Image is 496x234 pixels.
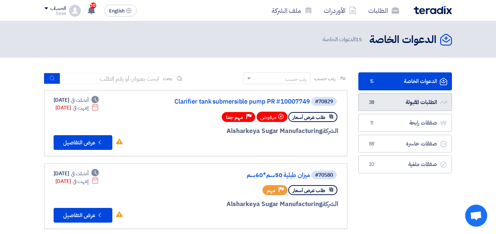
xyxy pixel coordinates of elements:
span: الشركة [322,126,338,136]
div: [DATE] [55,104,99,112]
div: الحساب [50,6,66,12]
div: #70580 [315,173,333,178]
span: طلب عرض أسعار [293,114,325,121]
span: أنشئت في [71,96,88,104]
div: Alsharkeya Sugar Manufacturing [162,126,338,136]
button: عرض التفاصيل [54,208,112,223]
h2: الدعوات الخاصة [369,33,437,47]
span: 88 [368,140,376,148]
div: مرفوض [257,112,287,122]
a: ملف الشركة [266,2,318,19]
span: مهم جدا [226,114,243,121]
div: [DATE] [54,96,99,104]
div: Alsharkeya Sugar Manufacturing [162,199,338,209]
span: 15 [368,78,376,85]
a: صفقات رابحة11 [358,114,452,132]
a: صفقات خاسرة88 [358,135,452,153]
a: Clarifier tank submersible pump PR #10007749 [163,98,310,105]
span: الشركة [322,199,338,209]
a: Open chat [465,205,487,227]
span: 38 [368,99,376,106]
button: English [104,5,137,17]
a: الطلبات [362,2,405,19]
span: بحث [163,75,173,82]
div: Esraa [44,11,66,15]
span: الدعوات الخاصة [323,35,363,44]
span: إنتهت في [73,104,88,112]
span: English [109,8,124,14]
span: أنشئت في [71,170,88,177]
span: 20 [368,161,376,168]
span: طلب عرض أسعار [293,187,325,194]
div: #70829 [315,99,333,104]
button: عرض التفاصيل [54,135,112,150]
div: [DATE] [55,177,99,185]
div: [DATE] [54,170,99,177]
span: 11 [368,119,376,127]
a: الدعوات الخاصة15 [358,72,452,90]
div: رتب حسب [285,75,307,83]
input: ابحث بعنوان أو رقم الطلب [60,73,163,84]
img: profile_test.png [69,5,81,17]
span: رتب حسب [314,75,335,82]
img: Teradix logo [414,6,452,14]
span: 10 [90,3,96,8]
a: ميزان طبلية 50سم*60سم [163,172,310,179]
span: مهم [267,187,275,194]
a: الأوردرات [318,2,362,19]
span: 15 [355,35,362,43]
a: صفقات ملغية20 [358,155,452,173]
a: الطلبات المقبولة38 [358,93,452,111]
span: إنتهت في [73,177,88,185]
